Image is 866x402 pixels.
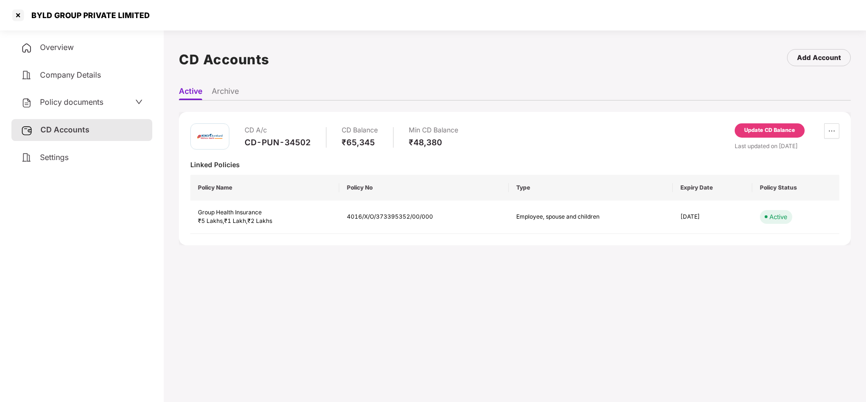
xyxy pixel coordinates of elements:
[40,97,103,107] span: Policy documents
[198,217,224,224] span: ₹5 Lakhs ,
[224,217,247,224] span: ₹1 Lakh ,
[21,125,33,136] img: svg+xml;base64,PHN2ZyB3aWR0aD0iMjUiIGhlaWdodD0iMjQiIHZpZXdCb3g9IjAgMCAyNSAyNCIgZmlsbD0ibm9uZSIgeG...
[179,86,202,100] li: Active
[797,52,841,63] div: Add Account
[744,126,795,135] div: Update CD Balance
[196,131,224,141] img: icici.png
[824,123,839,139] button: ellipsis
[516,212,621,221] div: Employee, spouse and children
[190,175,339,201] th: Policy Name
[212,86,239,100] li: Archive
[339,201,508,234] td: 4016/X/O/373395352/00/000
[409,123,458,137] div: Min CD Balance
[179,49,269,70] h1: CD Accounts
[190,160,839,169] div: Linked Policies
[21,70,32,81] img: svg+xml;base64,PHN2ZyB4bWxucz0iaHR0cDovL3d3dy53My5vcmcvMjAwMC9zdmciIHdpZHRoPSIyNCIgaGVpZ2h0PSIyNC...
[40,152,69,162] span: Settings
[21,97,32,109] img: svg+xml;base64,PHN2ZyB4bWxucz0iaHR0cDovL3d3dy53My5vcmcvMjAwMC9zdmciIHdpZHRoPSIyNCIgaGVpZ2h0PSIyNC...
[509,175,673,201] th: Type
[245,123,311,137] div: CD A/c
[247,217,272,224] span: ₹2 Lakhs
[245,137,311,148] div: CD-PUN-34502
[135,98,143,106] span: down
[673,201,752,234] td: [DATE]
[198,208,332,217] div: Group Health Insurance
[769,212,787,221] div: Active
[673,175,752,201] th: Expiry Date
[342,123,378,137] div: CD Balance
[21,152,32,163] img: svg+xml;base64,PHN2ZyB4bWxucz0iaHR0cDovL3d3dy53My5vcmcvMjAwMC9zdmciIHdpZHRoPSIyNCIgaGVpZ2h0PSIyNC...
[752,175,839,201] th: Policy Status
[409,137,458,148] div: ₹48,380
[735,141,839,151] div: Last updated on [DATE]
[40,42,74,52] span: Overview
[342,137,378,148] div: ₹65,345
[40,70,101,80] span: Company Details
[26,10,150,20] div: BYLD GROUP PRIVATE LIMITED
[40,125,89,134] span: CD Accounts
[21,42,32,54] img: svg+xml;base64,PHN2ZyB4bWxucz0iaHR0cDovL3d3dy53My5vcmcvMjAwMC9zdmciIHdpZHRoPSIyNCIgaGVpZ2h0PSIyNC...
[825,127,839,135] span: ellipsis
[339,175,508,201] th: Policy No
